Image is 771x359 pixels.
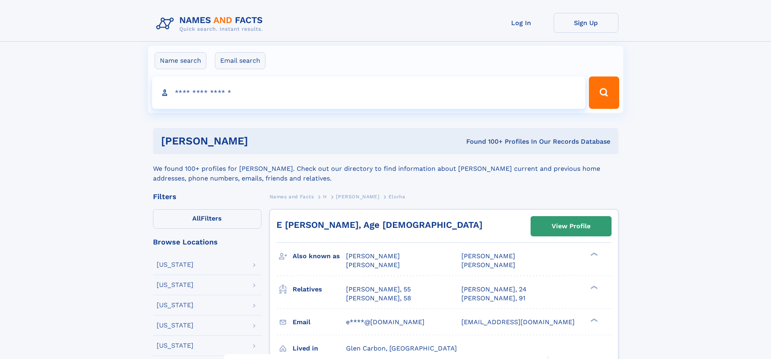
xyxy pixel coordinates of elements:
div: ❯ [588,252,598,257]
div: ❯ [588,285,598,290]
div: Browse Locations [153,238,261,246]
a: [PERSON_NAME] [336,191,379,202]
a: [PERSON_NAME], 91 [461,294,525,303]
a: Log In [489,13,554,33]
h3: Also known as [293,249,346,263]
div: ❯ [588,317,598,323]
div: View Profile [552,217,590,236]
button: Search Button [589,76,619,109]
span: Glen Carbon, [GEOGRAPHIC_DATA] [346,344,457,352]
input: search input [152,76,586,109]
div: Found 100+ Profiles In Our Records Database [357,137,610,146]
label: Name search [155,52,206,69]
span: [PERSON_NAME] [346,261,400,269]
a: E [PERSON_NAME], Age [DEMOGRAPHIC_DATA] [276,220,482,230]
div: [US_STATE] [157,342,193,349]
span: [PERSON_NAME] [336,194,379,200]
div: [US_STATE] [157,322,193,329]
h3: Lived in [293,342,346,355]
label: Email search [215,52,265,69]
a: [PERSON_NAME], 55 [346,285,411,294]
span: [PERSON_NAME] [461,252,515,260]
div: [US_STATE] [157,261,193,268]
div: Filters [153,193,261,200]
span: [EMAIL_ADDRESS][DOMAIN_NAME] [461,318,575,326]
h1: [PERSON_NAME] [161,136,357,146]
a: Sign Up [554,13,618,33]
a: Names and Facts [270,191,314,202]
a: [PERSON_NAME], 58 [346,294,411,303]
span: Elorha [389,194,406,200]
div: [US_STATE] [157,302,193,308]
span: [PERSON_NAME] [461,261,515,269]
div: We found 100+ profiles for [PERSON_NAME]. Check out our directory to find information about [PERS... [153,154,618,183]
h3: Email [293,315,346,329]
a: H [323,191,327,202]
div: [US_STATE] [157,282,193,288]
a: [PERSON_NAME], 24 [461,285,527,294]
a: View Profile [531,217,611,236]
span: H [323,194,327,200]
h3: Relatives [293,283,346,296]
label: Filters [153,209,261,229]
span: [PERSON_NAME] [346,252,400,260]
img: Logo Names and Facts [153,13,270,35]
span: All [192,215,201,222]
